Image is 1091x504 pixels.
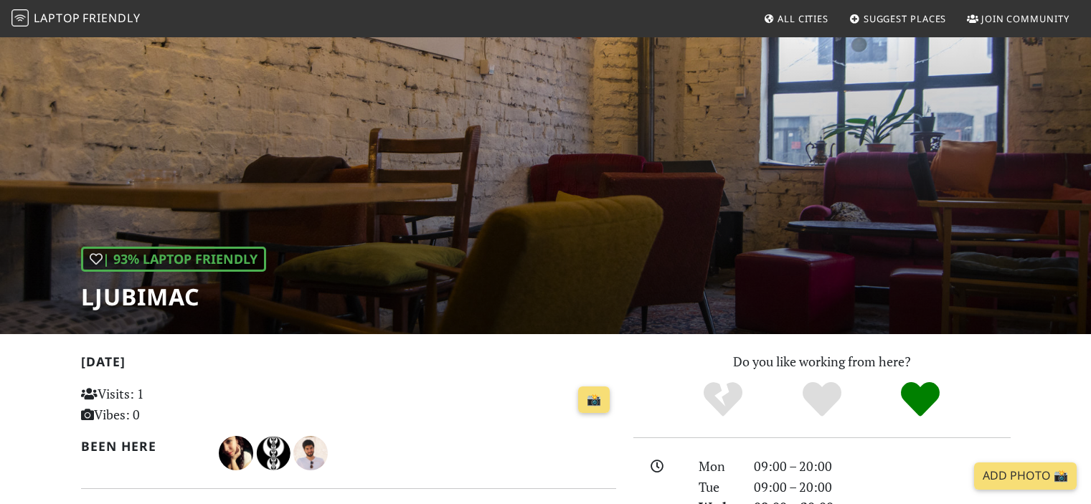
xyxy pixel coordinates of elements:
span: All Cities [778,12,828,25]
div: 09:00 – 20:00 [745,456,1019,477]
div: | 93% Laptop Friendly [81,247,266,272]
div: No [674,380,773,419]
span: Suggest Places [864,12,947,25]
a: All Cities [757,6,834,32]
span: Friendly [82,10,140,26]
p: Visits: 1 Vibes: 0 [81,384,248,425]
div: 09:00 – 20:00 [745,477,1019,498]
a: Join Community [961,6,1075,32]
h1: Ljubimac [81,283,266,310]
div: Yes [773,380,872,419]
span: Marko Mitranic [293,443,328,460]
img: LaptopFriendly [11,9,29,27]
a: 📸 [578,386,610,414]
div: Definitely! [871,380,970,419]
div: Mon [690,456,745,477]
img: 1761-george-p.jpg [256,436,291,470]
img: 911-marko.jpg [293,436,328,470]
span: Laptop [34,10,80,26]
span: Join Community [981,12,1069,25]
span: Tanja Nenadović [219,443,256,460]
a: LaptopFriendly LaptopFriendly [11,6,141,32]
a: Add Photo 📸 [974,462,1077,490]
img: 677-tanja.jpg [219,436,253,470]
div: Tue [690,477,745,498]
h2: [DATE] [81,354,616,375]
h2: Been here [81,439,202,454]
a: Suggest Places [844,6,953,32]
p: Do you like working from here? [633,351,1011,372]
span: george p [256,443,293,460]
